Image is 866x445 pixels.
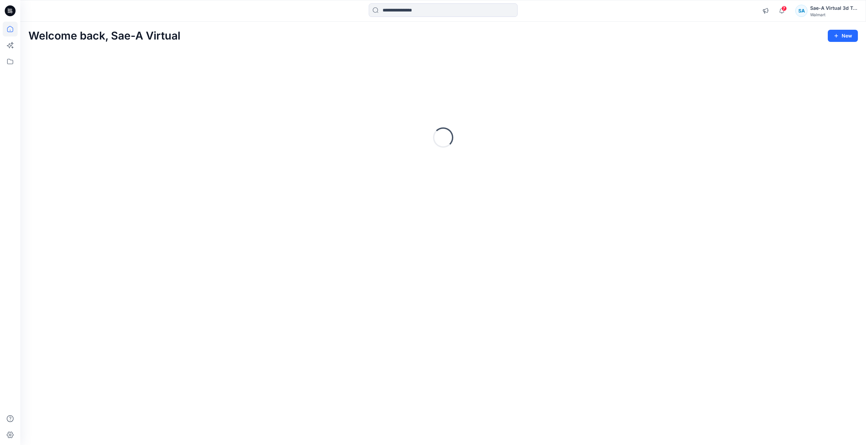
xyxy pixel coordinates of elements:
button: New [828,30,858,42]
div: SA [795,5,807,17]
span: 7 [781,6,787,11]
div: Walmart [810,12,858,17]
div: Sae-A Virtual 3d Team [810,4,858,12]
h2: Welcome back, Sae-A Virtual [28,30,180,42]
